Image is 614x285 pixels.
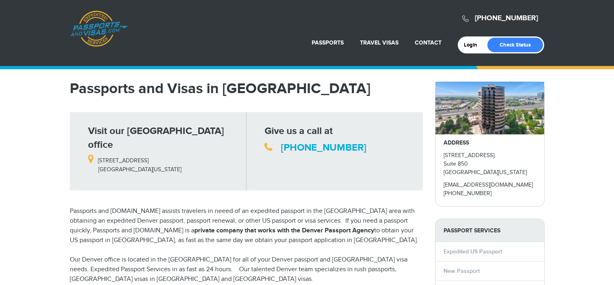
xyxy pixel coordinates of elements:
[265,125,333,137] strong: Give us a call at
[415,39,442,46] a: Contact
[70,11,128,47] a: Passports & [DOMAIN_NAME]
[88,125,224,151] strong: Visit our [GEOGRAPHIC_DATA] office
[475,14,538,23] a: [PHONE_NUMBER]
[444,248,502,255] a: Expedited US Passport
[88,152,240,174] p: [STREET_ADDRESS] [GEOGRAPHIC_DATA][US_STATE]
[70,206,423,245] p: Passports and [DOMAIN_NAME] assists travelers in neeed of an expedited passport in the [GEOGRAPHI...
[70,255,423,284] p: Our Denver office is located in the [GEOGRAPHIC_DATA] for all of your Denver passport and [GEOGRA...
[360,39,399,46] a: Travel Visas
[444,151,536,177] p: [STREET_ADDRESS], Suite 850 [GEOGRAPHIC_DATA][US_STATE]
[444,182,533,188] a: [EMAIL_ADDRESS][DOMAIN_NAME]
[464,42,483,48] a: Login
[70,81,423,96] h1: Passports and Visas in [GEOGRAPHIC_DATA]
[281,142,366,153] a: [PHONE_NUMBER]
[444,189,536,198] p: [PHONE_NUMBER]
[444,268,480,274] a: New Passport
[435,82,544,134] img: passportsandvisas_denver_5251_dtc_parkway_-_28de80_-_029b8f063c7946511503b0bb3931d518761db640.jpg
[435,219,544,242] strong: PASSPORT SERVICES
[444,139,469,146] strong: ADDRESS
[194,227,374,234] strong: private company that works with the Denver Passport Agency
[312,39,344,46] a: Passports
[487,38,543,52] a: Check Status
